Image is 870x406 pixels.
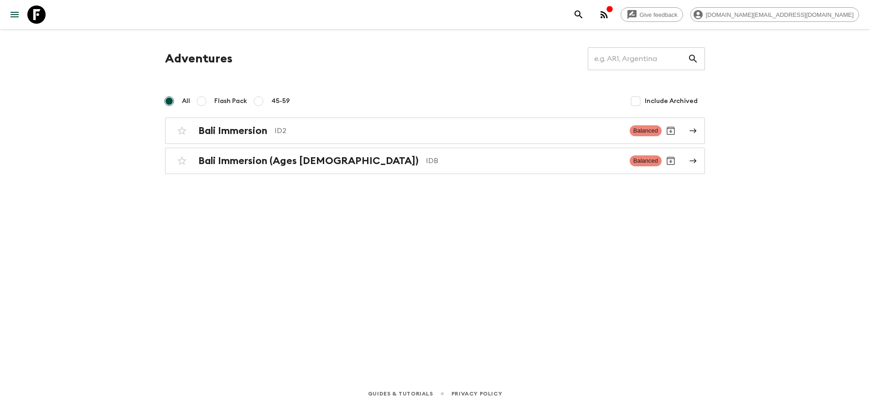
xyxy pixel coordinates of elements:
[426,155,622,166] p: IDB
[165,118,705,144] a: Bali ImmersionID2BalancedArchive
[645,97,698,106] span: Include Archived
[198,125,267,137] h2: Bali Immersion
[570,5,588,24] button: search adventures
[662,122,680,140] button: Archive
[630,125,662,136] span: Balanced
[214,97,247,106] span: Flash Pack
[5,5,24,24] button: menu
[165,148,705,174] a: Bali Immersion (Ages [DEMOGRAPHIC_DATA])IDBBalancedArchive
[588,46,688,72] input: e.g. AR1, Argentina
[630,155,662,166] span: Balanced
[635,11,683,18] span: Give feedback
[621,7,683,22] a: Give feedback
[182,97,190,106] span: All
[690,7,859,22] div: [DOMAIN_NAME][EMAIL_ADDRESS][DOMAIN_NAME]
[274,125,622,136] p: ID2
[368,389,433,399] a: Guides & Tutorials
[451,389,502,399] a: Privacy Policy
[271,97,290,106] span: 45-59
[662,152,680,170] button: Archive
[701,11,859,18] span: [DOMAIN_NAME][EMAIL_ADDRESS][DOMAIN_NAME]
[198,155,419,167] h2: Bali Immersion (Ages [DEMOGRAPHIC_DATA])
[165,50,233,68] h1: Adventures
